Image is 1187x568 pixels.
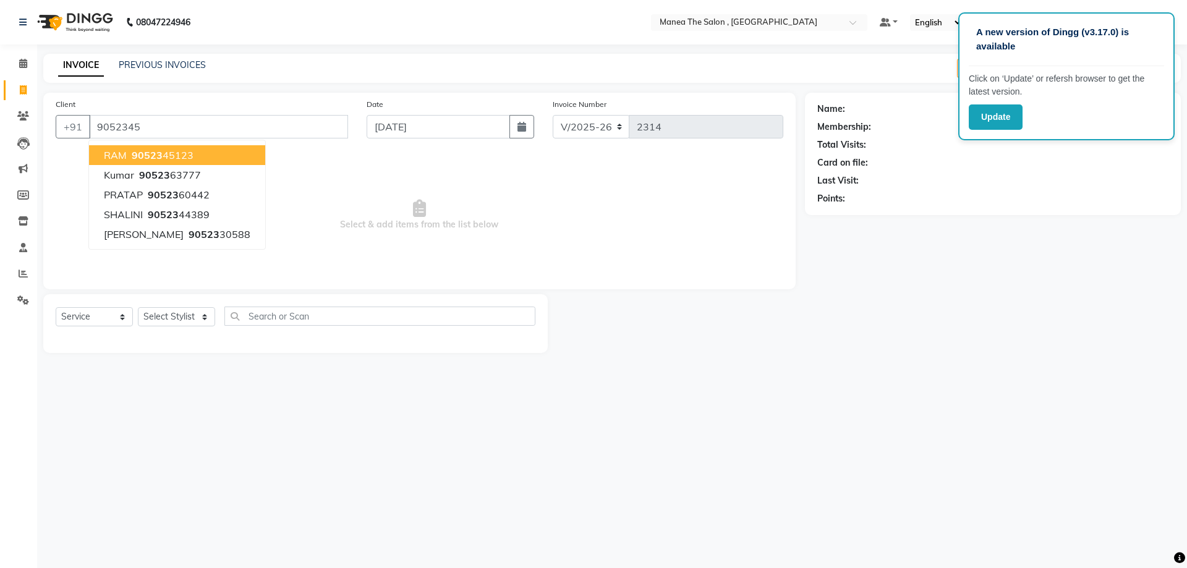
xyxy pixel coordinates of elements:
[132,149,163,161] span: 90523
[969,104,1023,130] button: Update
[145,189,210,201] ngb-highlight: 60442
[58,54,104,77] a: INVOICE
[56,99,75,110] label: Client
[817,103,845,116] div: Name:
[148,189,179,201] span: 90523
[104,149,127,161] span: RAM
[553,99,606,110] label: Invoice Number
[189,228,219,240] span: 90523
[104,169,134,181] span: kumar
[817,121,871,134] div: Membership:
[817,174,859,187] div: Last Visit:
[137,169,201,181] ngb-highlight: 63777
[139,169,170,181] span: 90523
[817,156,868,169] div: Card on file:
[56,115,90,138] button: +91
[129,149,194,161] ngb-highlight: 45123
[136,5,190,40] b: 08047224946
[56,153,783,277] span: Select & add items from the list below
[104,189,143,201] span: PRATAP
[224,307,535,326] input: Search or Scan
[145,208,210,221] ngb-highlight: 44389
[817,192,845,205] div: Points:
[89,115,348,138] input: Search by Name/Mobile/Email/Code
[817,138,866,151] div: Total Visits:
[367,99,383,110] label: Date
[976,25,1157,53] p: A new version of Dingg (v3.17.0) is available
[969,72,1164,98] p: Click on ‘Update’ or refersh browser to get the latest version.
[104,208,143,221] span: SHALINI
[148,208,179,221] span: 90523
[32,5,116,40] img: logo
[957,59,1028,78] button: Create New
[104,228,184,240] span: [PERSON_NAME]
[119,59,206,70] a: PREVIOUS INVOICES
[186,228,250,240] ngb-highlight: 30588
